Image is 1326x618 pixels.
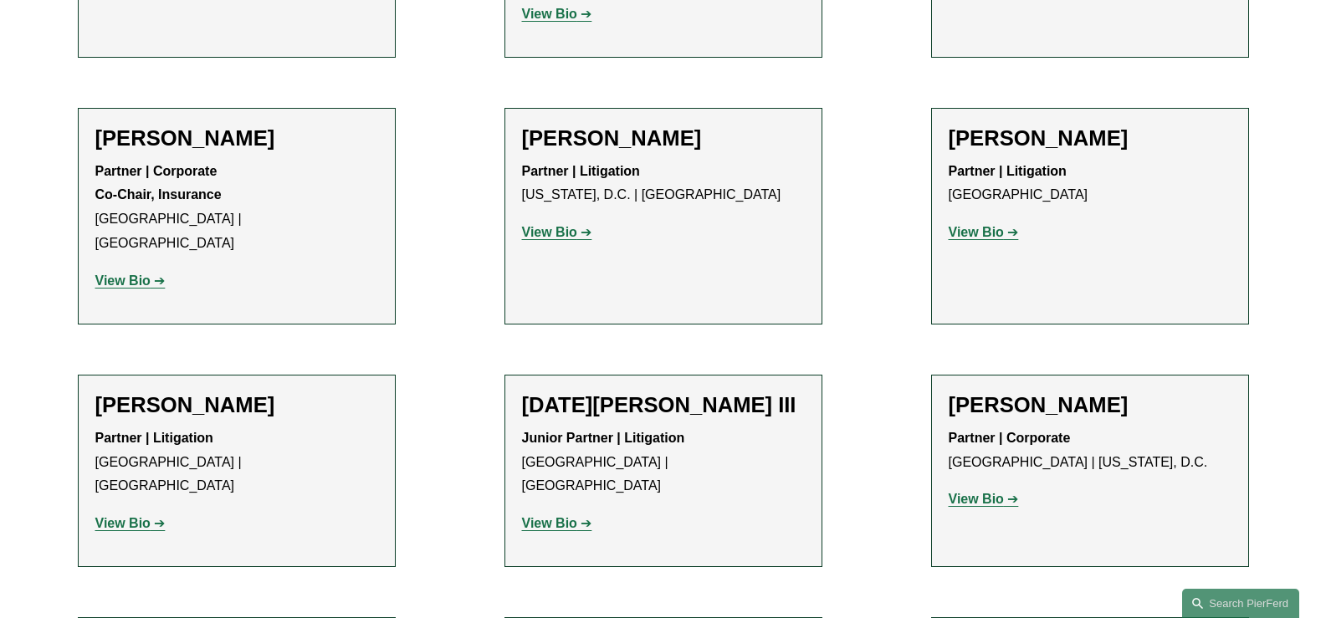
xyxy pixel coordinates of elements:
strong: View Bio [949,225,1004,239]
a: View Bio [95,516,166,530]
strong: Partner | Corporate [949,431,1071,445]
p: [GEOGRAPHIC_DATA] | [GEOGRAPHIC_DATA] [522,426,805,498]
a: View Bio [522,225,592,239]
strong: View Bio [949,492,1004,506]
h2: [DATE][PERSON_NAME] III [522,392,805,418]
strong: Partner | Litigation [95,431,213,445]
a: View Bio [949,492,1019,506]
strong: View Bio [95,516,151,530]
h2: [PERSON_NAME] [95,392,378,418]
a: Search this site [1182,589,1299,618]
a: View Bio [522,7,592,21]
strong: Co-Chair, Insurance [95,187,222,202]
strong: View Bio [522,225,577,239]
strong: View Bio [522,7,577,21]
p: [GEOGRAPHIC_DATA] | [US_STATE], D.C. [949,426,1231,475]
a: View Bio [95,273,166,288]
h2: [PERSON_NAME] [949,125,1231,151]
h2: [PERSON_NAME] [522,125,805,151]
p: [US_STATE], D.C. | [GEOGRAPHIC_DATA] [522,160,805,208]
h2: [PERSON_NAME] [95,125,378,151]
strong: Partner | Corporate [95,164,218,178]
a: View Bio [522,516,592,530]
strong: Partner | Litigation [949,164,1067,178]
strong: View Bio [95,273,151,288]
strong: Junior Partner | Litigation [522,431,685,445]
strong: View Bio [522,516,577,530]
p: [GEOGRAPHIC_DATA] | [GEOGRAPHIC_DATA] [95,426,378,498]
p: [GEOGRAPHIC_DATA] | [GEOGRAPHIC_DATA] [95,160,378,256]
h2: [PERSON_NAME] [949,392,1231,418]
p: [GEOGRAPHIC_DATA] [949,160,1231,208]
a: View Bio [949,225,1019,239]
strong: Partner | Litigation [522,164,640,178]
